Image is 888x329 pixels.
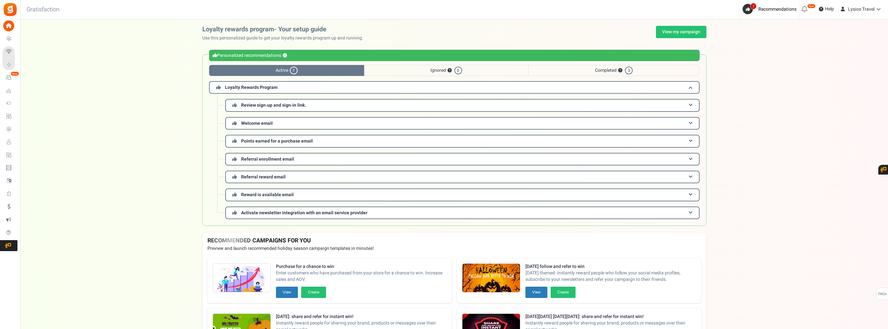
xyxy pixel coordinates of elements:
span: Referral reward email [241,174,286,180]
strong: Purchase for a chance to win [276,263,447,270]
strong: [DATE] follow and refer to win [525,263,696,270]
span: 7 [290,67,298,74]
span: Loyalty Rewards Program [225,84,278,91]
h2: Loyalty rewards program- Your setup guide [202,26,368,33]
img: Gratisfaction [3,2,17,17]
strong: [DATE]: share and refer for instant win! [276,313,447,320]
a: 7 Recommendations [743,4,799,14]
div: Personalized recommendations [209,50,700,61]
span: Reward is available email [241,191,294,198]
h4: RECOMMENDED CAMPAIGNS FOR YOU [207,238,701,244]
h3: Gratisfaction [19,3,67,16]
a: View my campaign [656,26,706,38]
span: Referral enrollment email [241,156,294,163]
span: Completed [528,65,699,76]
img: Recommended Campaigns [462,264,520,293]
span: Lysios Travel [848,6,874,13]
span: Review sign-up and sign-in link. [241,102,306,109]
span: 3 [625,67,633,74]
button: ? [618,69,622,73]
span: Welcome email [241,120,273,127]
span: Points earned for a purchase email [241,138,313,144]
button: Create [301,287,326,298]
span: 0 [454,67,462,74]
button: Create [551,287,576,298]
span: 7 [750,3,756,9]
button: ? [283,54,287,58]
em: New [807,4,816,8]
span: Activate newsletter integration with an email service provider [241,209,367,216]
button: ? [448,69,452,73]
a: Help [816,4,837,14]
span: Recommendations [758,6,797,13]
span: Help [823,6,834,12]
a: New [3,72,17,83]
strong: [DATE][DATE] [DATE][DATE]: share and refer for instant win! [525,313,696,320]
img: Recommended Campaigns [213,264,270,293]
span: Active [209,65,364,76]
span: Ignored [364,65,528,76]
span: FAQs [878,288,887,300]
button: View [525,287,547,298]
button: View [276,287,298,298]
span: Enter customers who have purchased from your store for a chance to win. Increase sales and AOV. [276,270,447,283]
p: Use this personalized guide to get your loyalty rewards program up and running. [202,35,368,41]
p: Preview and launch recommended holiday season campaign templates in minutes! [207,245,701,252]
span: [DATE] themed- Instantly reward people who follow your social media profiles, subscribe to your n... [525,270,696,283]
em: New [11,71,19,76]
